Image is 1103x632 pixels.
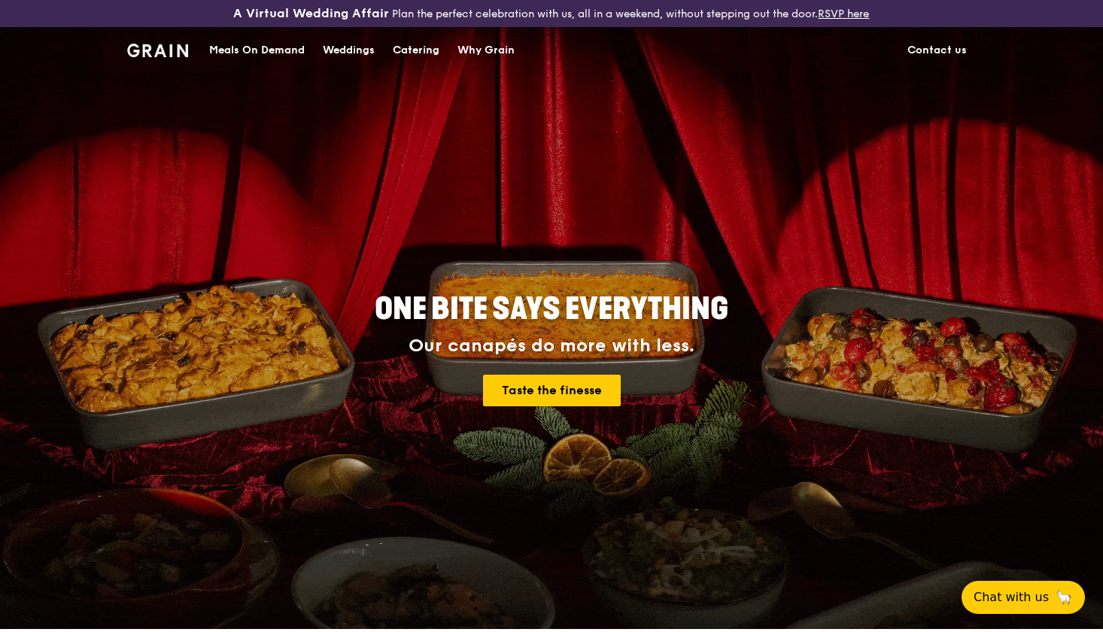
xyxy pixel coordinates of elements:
[974,588,1049,606] span: Chat with us
[448,28,524,73] a: Why Grain
[1055,588,1073,606] span: 🦙
[962,581,1085,614] button: Chat with us🦙
[483,375,621,406] a: Taste the finesse
[898,28,976,73] a: Contact us
[184,6,919,21] div: Plan the perfect celebration with us, all in a weekend, without stepping out the door.
[127,26,188,71] a: GrainGrain
[384,28,448,73] a: Catering
[233,6,389,21] h3: A Virtual Wedding Affair
[127,44,188,57] img: Grain
[323,28,375,73] div: Weddings
[818,8,869,20] a: RSVP here
[457,28,515,73] div: Why Grain
[314,28,384,73] a: Weddings
[209,28,305,73] div: Meals On Demand
[393,28,439,73] div: Catering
